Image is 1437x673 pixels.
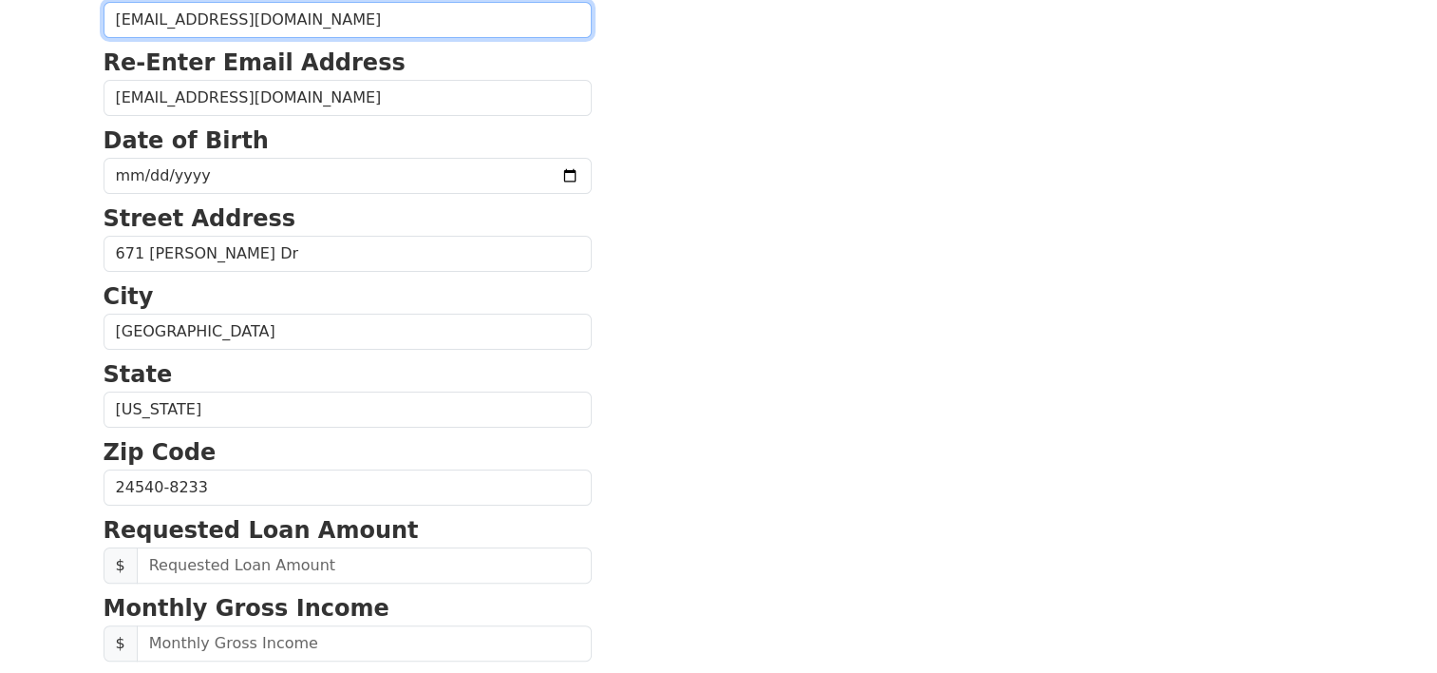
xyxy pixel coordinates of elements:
[104,283,154,310] strong: City
[104,625,138,662] span: $
[104,80,592,116] input: Re-Enter Email Address
[104,439,217,466] strong: Zip Code
[104,49,406,76] strong: Re-Enter Email Address
[104,314,592,350] input: City
[104,236,592,272] input: Street Address
[104,205,296,232] strong: Street Address
[137,625,592,662] input: Monthly Gross Income
[104,591,592,625] p: Monthly Gross Income
[104,127,269,154] strong: Date of Birth
[104,548,138,584] span: $
[104,470,592,506] input: Zip Code
[104,2,592,38] input: Email Address
[104,517,419,544] strong: Requested Loan Amount
[104,361,173,388] strong: State
[137,548,592,584] input: Requested Loan Amount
